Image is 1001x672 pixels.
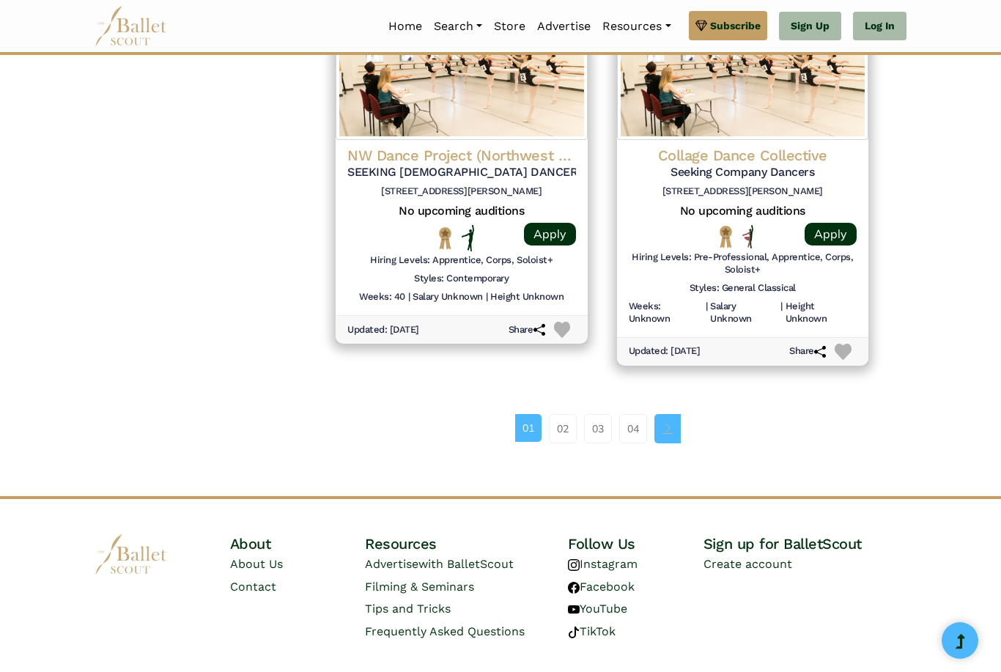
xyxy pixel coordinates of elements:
h4: Sign up for BalletScout [703,534,906,553]
h4: About [230,534,366,553]
h6: Updated: [DATE] [347,324,419,336]
h6: Height Unknown [490,291,564,303]
h6: Hiring Levels: Apprentice, Corps, Soloist+ [370,254,553,267]
a: Home [383,11,428,42]
h6: | [486,291,488,303]
a: Subscribe [689,11,767,40]
img: Flat [462,225,475,251]
h4: NW Dance Project (Northwest Dance Project) [347,146,576,165]
h4: Collage Dance Collective [629,146,857,165]
a: Facebook [568,580,635,594]
h4: Resources [365,534,568,553]
a: 01 [515,414,542,442]
img: tiktok logo [568,627,580,638]
h6: Salary Unknown [710,300,777,325]
a: Create account [703,557,792,571]
img: youtube logo [568,604,580,616]
a: Instagram [568,557,638,571]
h6: | [408,291,410,303]
a: Search [428,11,488,42]
h6: Share [789,345,826,358]
span: with BalletScout [418,557,514,571]
a: Frequently Asked Questions [365,624,525,638]
a: Apply [524,223,576,245]
h6: | [706,300,708,325]
h6: Styles: Contemporary [414,273,509,285]
h6: Updated: [DATE] [629,345,701,358]
a: YouTube [568,602,627,616]
img: gem.svg [695,18,707,34]
span: Subscribe [710,18,761,34]
h6: Hiring Levels: Pre-Professional, Apprentice, Corps, Soloist+ [629,251,857,276]
h6: Share [509,324,545,336]
h6: Salary Unknown [413,291,482,303]
a: 03 [584,414,612,443]
a: Advertise [531,11,596,42]
nav: Page navigation example [515,414,689,443]
a: Tips and Tricks [365,602,451,616]
img: All [742,225,753,248]
img: facebook logo [568,582,580,594]
a: Sign Up [779,12,841,41]
h6: Weeks: Unknown [629,300,703,325]
h6: | [780,300,783,325]
a: 04 [619,414,647,443]
h5: No upcoming auditions [347,204,576,219]
img: Heart [835,344,852,361]
h5: Seeking Company Dancers [629,165,857,180]
a: Apply [805,223,857,245]
a: Advertisewith BalletScout [365,557,514,571]
img: National [436,226,454,249]
h5: No upcoming auditions [629,204,857,219]
h6: Styles: General Classical [690,282,796,295]
a: About Us [230,557,283,571]
a: TikTok [568,624,616,638]
a: Log In [853,12,906,41]
h6: Weeks: 40 [359,291,405,303]
img: National [717,225,735,248]
h6: Height Unknown [786,300,857,325]
a: 02 [549,414,577,443]
a: Store [488,11,531,42]
img: Heart [554,322,571,339]
a: Filming & Seminars [365,580,474,594]
h4: Follow Us [568,534,703,553]
h5: SEEKING [DEMOGRAPHIC_DATA] DANCER FOR 2025/26 SEASON [347,165,576,180]
img: logo [95,534,168,575]
img: instagram logo [568,559,580,571]
a: Resources [596,11,676,42]
h6: [STREET_ADDRESS][PERSON_NAME] [347,185,576,198]
h6: [STREET_ADDRESS][PERSON_NAME] [629,185,857,198]
a: Contact [230,580,276,594]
